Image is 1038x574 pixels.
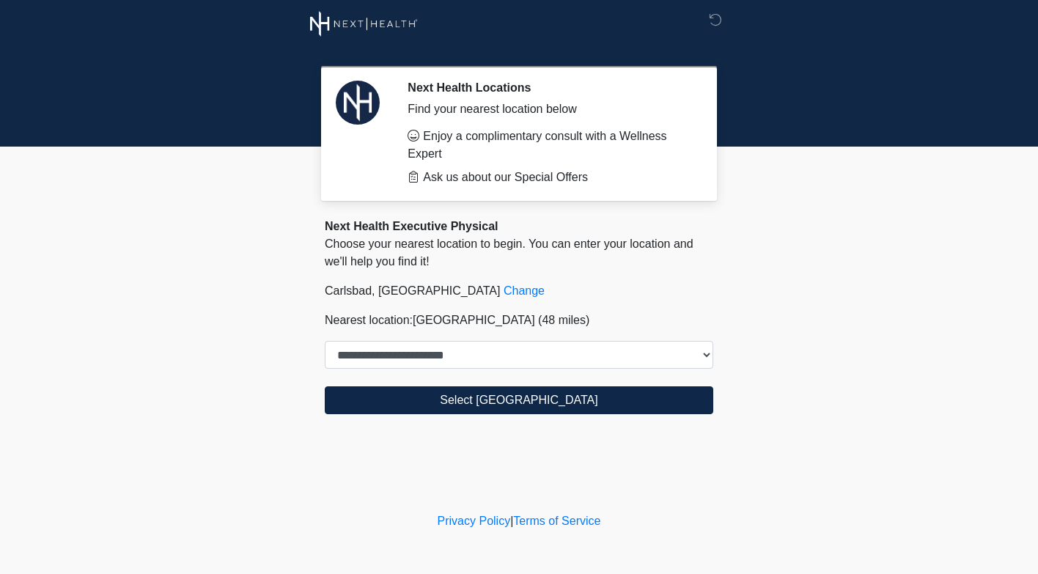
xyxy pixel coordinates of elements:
[538,314,589,326] span: (48 miles)
[408,128,691,163] li: Enjoy a complimentary consult with a Wellness Expert
[413,314,535,326] span: [GEOGRAPHIC_DATA]
[325,312,713,329] p: Nearest location:
[325,284,500,297] span: Carlsbad, [GEOGRAPHIC_DATA]
[325,218,713,235] div: Next Health Executive Physical
[510,515,513,527] a: |
[408,81,691,95] h2: Next Health Locations
[513,515,600,527] a: Terms of Service
[310,11,418,37] img: Next Health Wellness Logo
[325,386,713,414] button: Select [GEOGRAPHIC_DATA]
[408,100,691,118] div: Find your nearest location below
[336,81,380,125] img: Agent Avatar
[438,515,511,527] a: Privacy Policy
[325,235,713,271] p: Choose your nearest location to begin. You can enter your location and we'll help you find it!
[408,169,691,186] li: Ask us about our Special Offers
[504,284,545,297] a: Change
